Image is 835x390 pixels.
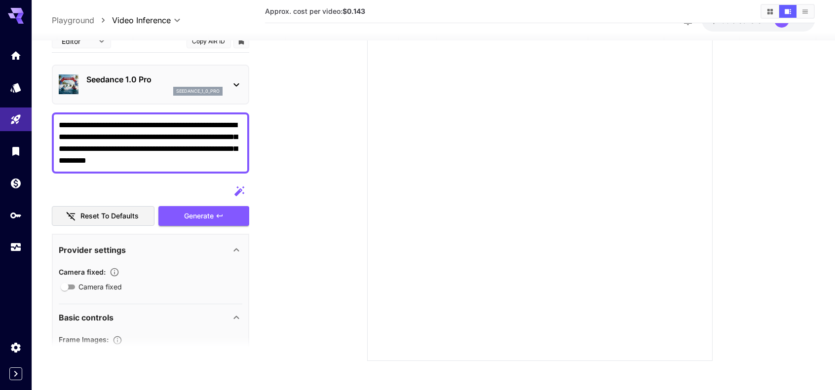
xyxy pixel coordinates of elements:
p: Basic controls [59,312,114,323]
p: seedance_1_0_pro [176,88,220,95]
div: Usage [10,238,22,250]
button: Add to library [237,35,246,47]
p: Provider settings [59,244,126,255]
button: Show videos in video view [779,5,797,18]
span: Frame Images : [59,335,109,344]
button: Copy AIR ID [187,34,231,48]
span: Editor [62,36,92,46]
span: credits left [732,16,766,25]
div: Library [10,145,22,157]
button: Upload frame images. [109,335,126,345]
div: Provider settings [59,238,242,261]
div: API Keys [10,209,22,221]
div: Settings [10,341,22,354]
span: Camera fixed [78,282,122,292]
b: $0.143 [342,7,365,15]
div: Playground [10,113,22,126]
button: Expand sidebar [9,367,22,380]
div: Home [10,49,22,62]
button: Show videos in list view [797,5,814,18]
div: Models [10,81,22,94]
div: Seedance 1.0 Proseedance_1_0_pro [59,70,242,100]
span: $7.80 [712,16,732,25]
span: Approx. cost per video: [265,7,365,15]
button: Generate [158,206,249,226]
span: Camera fixed : [59,267,106,276]
p: Seedance 1.0 Pro [86,73,223,85]
span: Video Inference [112,14,171,26]
div: Show videos in grid viewShow videos in video viewShow videos in list view [760,4,815,19]
a: Playground [52,14,94,26]
div: Basic controls [59,306,242,329]
div: Wallet [10,177,22,189]
nav: breadcrumb [52,14,112,26]
button: Reset to defaults [52,206,154,226]
button: Show videos in grid view [761,5,779,18]
span: Generate [184,210,214,222]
